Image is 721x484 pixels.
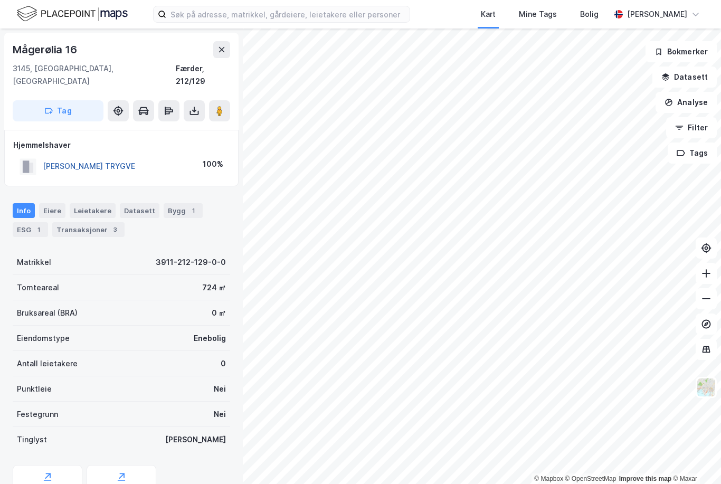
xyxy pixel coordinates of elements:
[17,307,78,319] div: Bruksareal (BRA)
[668,433,721,484] iframe: Chat Widget
[580,8,599,21] div: Bolig
[17,433,47,446] div: Tinglyst
[17,281,59,294] div: Tomteareal
[666,117,717,138] button: Filter
[668,143,717,164] button: Tags
[652,67,717,88] button: Datasett
[627,8,687,21] div: [PERSON_NAME]
[212,307,226,319] div: 0 ㎡
[33,224,44,235] div: 1
[13,222,48,237] div: ESG
[13,41,79,58] div: Mågerølia 16
[188,205,198,216] div: 1
[39,203,65,218] div: Eiere
[13,62,176,88] div: 3145, [GEOGRAPHIC_DATA], [GEOGRAPHIC_DATA]
[646,41,717,62] button: Bokmerker
[156,256,226,269] div: 3911-212-129-0-0
[120,203,159,218] div: Datasett
[565,475,616,482] a: OpenStreetMap
[165,433,226,446] div: [PERSON_NAME]
[70,203,116,218] div: Leietakere
[17,357,78,370] div: Antall leietakere
[13,100,103,121] button: Tag
[166,6,410,22] input: Søk på adresse, matrikkel, gårdeiere, leietakere eller personer
[17,332,70,345] div: Eiendomstype
[668,433,721,484] div: Kontrollprogram for chat
[481,8,496,21] div: Kart
[13,203,35,218] div: Info
[17,408,58,421] div: Festegrunn
[164,203,203,218] div: Bygg
[17,5,128,23] img: logo.f888ab2527a4732fd821a326f86c7f29.svg
[534,475,563,482] a: Mapbox
[696,377,716,397] img: Z
[176,62,230,88] div: Færder, 212/129
[17,256,51,269] div: Matrikkel
[110,224,120,235] div: 3
[519,8,557,21] div: Mine Tags
[214,383,226,395] div: Nei
[194,332,226,345] div: Enebolig
[214,408,226,421] div: Nei
[13,139,230,151] div: Hjemmelshaver
[221,357,226,370] div: 0
[619,475,671,482] a: Improve this map
[656,92,717,113] button: Analyse
[17,383,52,395] div: Punktleie
[202,281,226,294] div: 724 ㎡
[203,158,223,170] div: 100%
[52,222,125,237] div: Transaksjoner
